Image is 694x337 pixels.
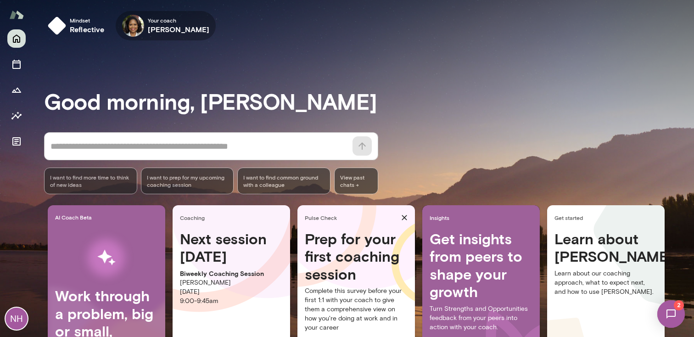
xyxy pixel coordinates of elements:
span: I want to prep for my upcoming coaching session [147,174,228,188]
h4: Learn about [PERSON_NAME] [554,230,657,265]
h4: Prep for your first coaching session [305,230,408,283]
div: NH [6,308,28,330]
img: mindset [48,17,66,35]
span: AI Coach Beta [55,213,162,221]
img: Mento [9,6,24,23]
button: Insights [7,107,26,125]
p: Complete this survey before your first 1:1 with your coach to give them a comprehensive view on h... [305,286,408,332]
button: Home [7,29,26,48]
span: Your coach [148,17,210,24]
span: I want to find common ground with a colleague [243,174,325,188]
span: View past chats -> [334,168,378,194]
button: Sessions [7,55,26,73]
p: Learn about our coaching approach, what to expect next, and how to use [PERSON_NAME]. [554,269,657,297]
h6: reflective [70,24,105,35]
div: I want to find common ground with a colleague [237,168,330,194]
p: [DATE] [180,287,283,297]
h3: Good morning, [PERSON_NAME] [44,88,694,114]
img: Cheryl Mills [122,15,144,37]
button: Documents [7,132,26,151]
p: Biweekly Coaching Session [180,269,283,278]
h4: Next session [DATE] [180,230,283,265]
p: [PERSON_NAME] [180,278,283,287]
div: I want to find more time to think of new ideas [44,168,137,194]
div: I want to prep for my upcoming coaching session [141,168,234,194]
img: AI Workflows [66,229,147,287]
p: 9:00 - 9:45am [180,297,283,306]
button: Growth Plan [7,81,26,99]
span: Pulse Check [305,214,397,221]
span: I want to find more time to think of new ideas [50,174,131,188]
span: Get started [554,214,661,221]
button: Mindsetreflective [44,11,112,40]
h4: Get insights from peers to shape your growth [430,230,532,301]
span: Coaching [180,214,286,221]
h6: [PERSON_NAME] [148,24,210,35]
span: Insights [430,214,536,221]
div: Cheryl MillsYour coach[PERSON_NAME] [116,11,216,40]
p: Turn Strengths and Opportunities feedback from your peers into action with your coach. [430,304,532,332]
span: Mindset [70,17,105,24]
